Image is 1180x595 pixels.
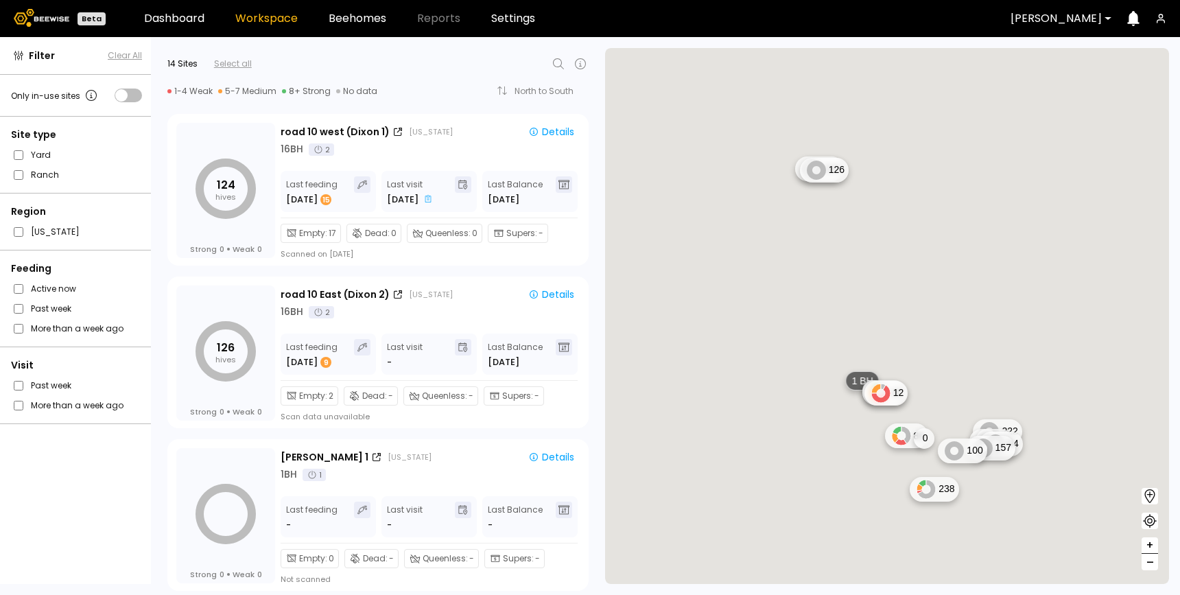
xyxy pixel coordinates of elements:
[535,552,540,565] span: -
[502,390,533,402] span: Supers :
[795,156,844,180] div: 124
[528,127,574,137] div: Details
[422,390,467,402] span: Queenless :
[862,380,906,405] div: 49
[11,128,142,142] div: Site type
[281,288,390,302] div: road 10 East (Dixon 2)
[31,167,59,182] label: Ranch
[503,552,534,565] span: Supers :
[31,224,80,239] label: [US_STATE]
[31,398,123,412] label: More than a week ago
[417,13,460,24] span: Reports
[409,126,453,137] div: [US_STATE]
[409,289,453,300] div: [US_STATE]
[144,13,204,24] a: Dashboard
[523,448,580,466] button: Details
[528,290,574,299] div: Details
[388,452,432,463] div: [US_STATE]
[78,12,106,25] div: Beta
[215,191,236,202] tspan: hives
[979,431,1023,456] div: 94
[167,86,213,97] div: 1-4 Weak
[329,13,386,24] a: Beehomes
[281,248,353,259] div: Scanned on [DATE]
[281,305,303,319] div: 16 BH
[217,177,235,193] tspan: 124
[303,469,326,481] div: 1
[387,193,418,207] span: [DATE]
[220,407,224,417] span: 0
[523,285,580,303] button: Details
[387,502,423,532] div: Last visit
[488,518,493,532] span: -
[329,227,336,240] span: 17
[217,340,235,355] tspan: 126
[31,148,51,162] label: Yard
[281,574,331,585] div: Not scanned
[218,86,276,97] div: 5-7 Medium
[281,411,370,422] div: Scan data unavailable
[299,390,327,402] span: Empty :
[389,552,394,565] span: -
[800,157,849,182] div: 126
[299,227,327,240] span: Empty :
[488,193,519,207] span: [DATE]
[220,570,224,579] span: 0
[257,407,262,417] span: 0
[469,552,474,565] span: -
[488,355,519,369] span: [DATE]
[1142,554,1158,570] button: –
[235,13,298,24] a: Workspace
[488,502,543,532] div: Last Balance
[215,354,236,365] tspan: hives
[11,261,142,276] div: Feeding
[31,378,71,393] label: Past week
[363,552,388,565] span: Dead :
[938,438,987,463] div: 100
[286,193,333,207] div: [DATE]
[469,390,473,402] span: -
[281,450,368,465] div: [PERSON_NAME] 1
[329,552,334,565] span: 0
[387,339,423,369] div: Last visit
[976,429,997,450] div: 0
[286,339,338,369] div: Last feeding
[387,176,435,207] div: Last visit
[425,227,471,240] span: Queenless :
[320,357,331,368] div: 9
[472,227,477,240] span: 0
[167,58,198,70] div: 14 Sites
[1142,537,1158,554] button: +
[190,407,262,417] div: Strong Weak
[336,86,377,97] div: No data
[29,49,55,63] span: Filter
[914,428,934,448] div: 0
[286,176,338,207] div: Last feeding
[967,435,1015,460] div: 157
[365,227,390,240] span: Dead :
[190,570,262,579] div: Strong Weak
[523,123,580,141] button: Details
[488,176,543,207] div: Last Balance
[286,502,338,532] div: Last feeding
[281,467,297,482] div: 1 BH
[910,476,958,501] div: 238
[973,419,1022,443] div: 222
[309,143,334,156] div: 2
[864,380,908,405] div: 12
[286,518,292,532] div: -
[1146,554,1154,571] span: –
[11,205,142,219] div: Region
[320,194,331,205] div: 15
[281,125,390,139] div: road 10 west (Dixon 1)
[108,49,142,62] button: Clear All
[190,244,262,254] div: Strong Weak
[391,227,397,240] span: 0
[388,390,393,402] span: -
[1146,537,1154,554] span: +
[31,281,76,296] label: Active now
[488,339,543,369] div: Last Balance
[309,306,334,318] div: 2
[539,227,543,240] span: -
